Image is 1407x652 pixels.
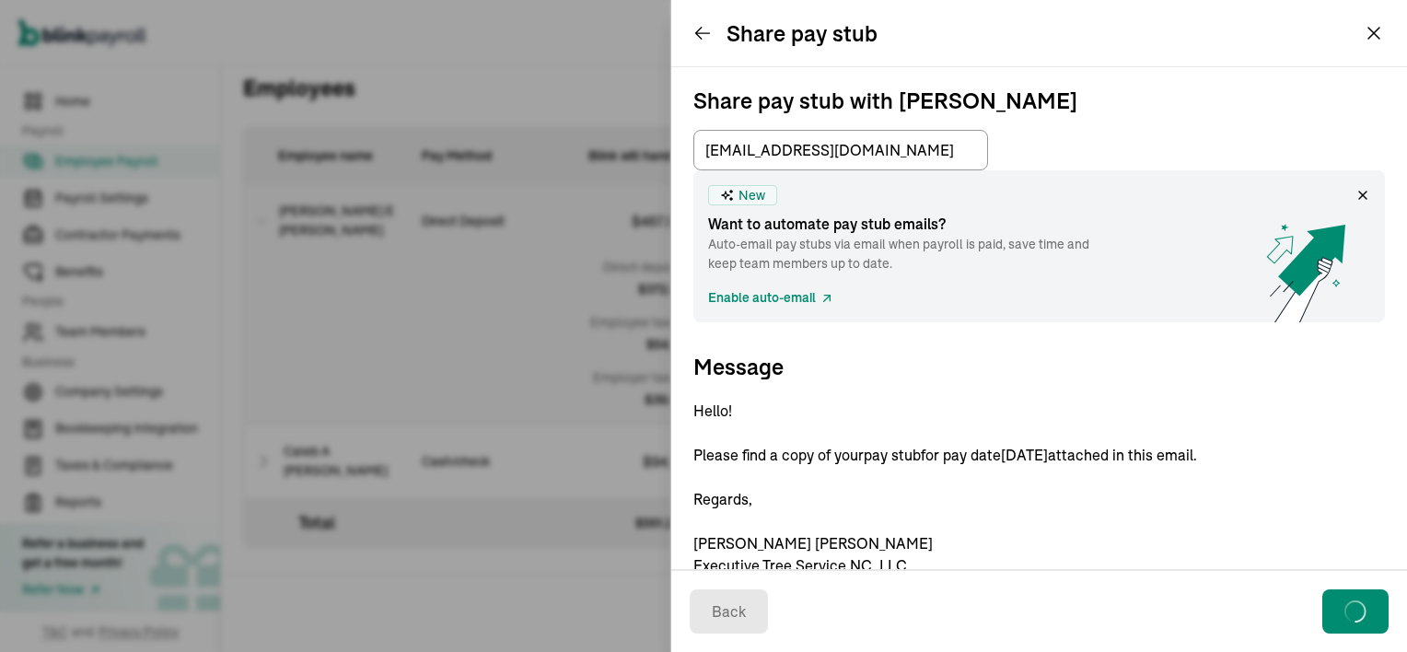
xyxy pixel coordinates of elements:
h3: Share pay stub with [PERSON_NAME] [693,86,1385,115]
span: Want to automate pay stub emails? [708,213,1117,235]
img: loader [1340,596,1370,626]
span: Auto-email pay stubs via email when payroll is paid, save time and keep team members up to date. [708,235,1117,274]
h3: Share pay stub [727,18,878,48]
h3: Message [693,352,1385,381]
a: Enable auto-email [708,288,834,308]
span: New [738,186,765,205]
p: Hello! Please find a copy of your pay stub for pay date [DATE] attached in this email. Regards, [... [693,400,1385,576]
button: Back [690,589,768,634]
input: TextInput [693,130,988,170]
